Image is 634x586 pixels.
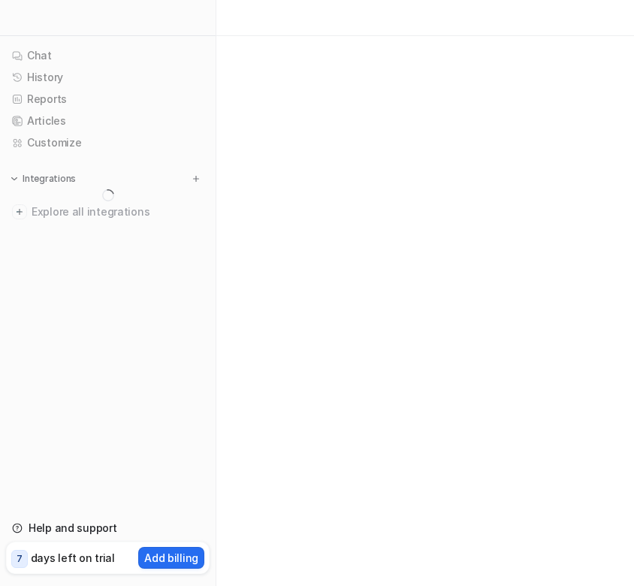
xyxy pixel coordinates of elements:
a: Help and support [6,518,210,539]
span: Explore all integrations [32,200,204,224]
a: Reports [6,89,210,110]
img: expand menu [9,174,20,184]
img: explore all integrations [12,204,27,219]
p: 7 [17,552,23,566]
a: History [6,67,210,88]
img: menu_add.svg [191,174,201,184]
a: Customize [6,132,210,153]
p: days left on trial [31,550,115,566]
button: Add billing [138,547,204,569]
a: Chat [6,45,210,66]
a: Explore all integrations [6,201,210,222]
a: Articles [6,110,210,131]
button: Integrations [6,171,80,186]
p: Integrations [23,173,76,185]
p: Add billing [144,550,198,566]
